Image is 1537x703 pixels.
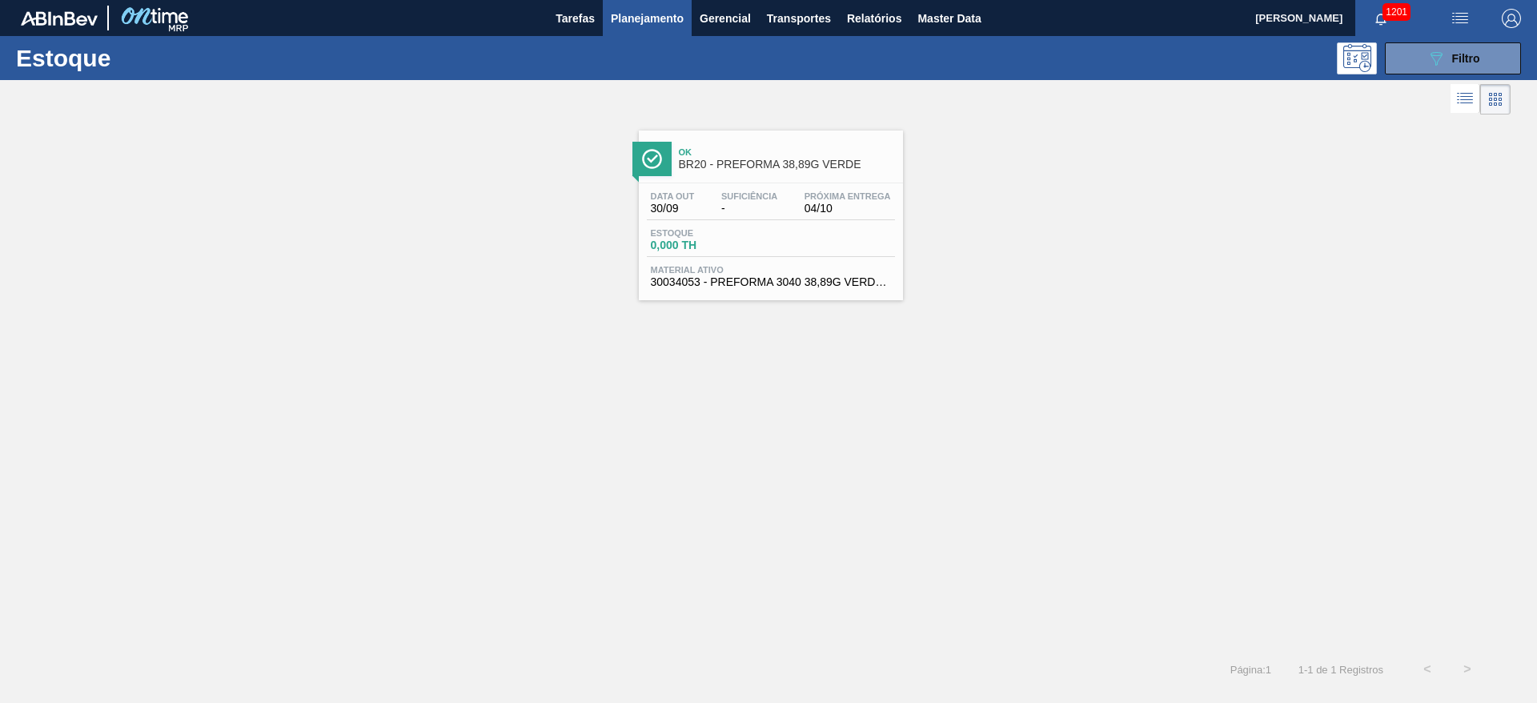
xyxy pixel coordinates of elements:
[1385,42,1521,74] button: Filtro
[1452,52,1480,65] span: Filtro
[1337,42,1377,74] div: Pogramando: nenhum usuário selecionado
[1451,9,1470,28] img: userActions
[651,203,695,215] span: 30/09
[721,203,777,215] span: -
[651,265,891,275] span: Material ativo
[556,9,595,28] span: Tarefas
[1480,84,1511,114] div: Visão em Cards
[1382,3,1411,21] span: 1201
[1230,664,1271,676] span: Página : 1
[16,49,255,67] h1: Estoque
[651,228,763,238] span: Estoque
[767,9,831,28] span: Transportes
[847,9,901,28] span: Relatórios
[651,191,695,201] span: Data out
[700,9,751,28] span: Gerencial
[805,203,891,215] span: 04/10
[721,191,777,201] span: Suficiência
[679,147,895,157] span: Ok
[651,239,763,251] span: 0,000 TH
[611,9,684,28] span: Planejamento
[679,159,895,171] span: BR20 - PREFORMA 38,89G VERDE
[805,191,891,201] span: Próxima Entrega
[627,119,911,300] a: ÍconeOkBR20 - PREFORMA 38,89G VERDEData out30/09Suficiência-Próxima Entrega04/10Estoque0,000 THMa...
[21,11,98,26] img: TNhmsLtSVTkK8tSr43FrP2fwEKptu5GPRR3wAAAABJRU5ErkJggg==
[917,9,981,28] span: Master Data
[1502,9,1521,28] img: Logout
[651,276,891,288] span: 30034053 - PREFORMA 3040 38,89G VERDE 100% REC
[1295,664,1383,676] span: 1 - 1 de 1 Registros
[1451,84,1480,114] div: Visão em Lista
[1407,649,1447,689] button: <
[642,149,662,169] img: Ícone
[1355,7,1407,30] button: Notificações
[1447,649,1487,689] button: >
